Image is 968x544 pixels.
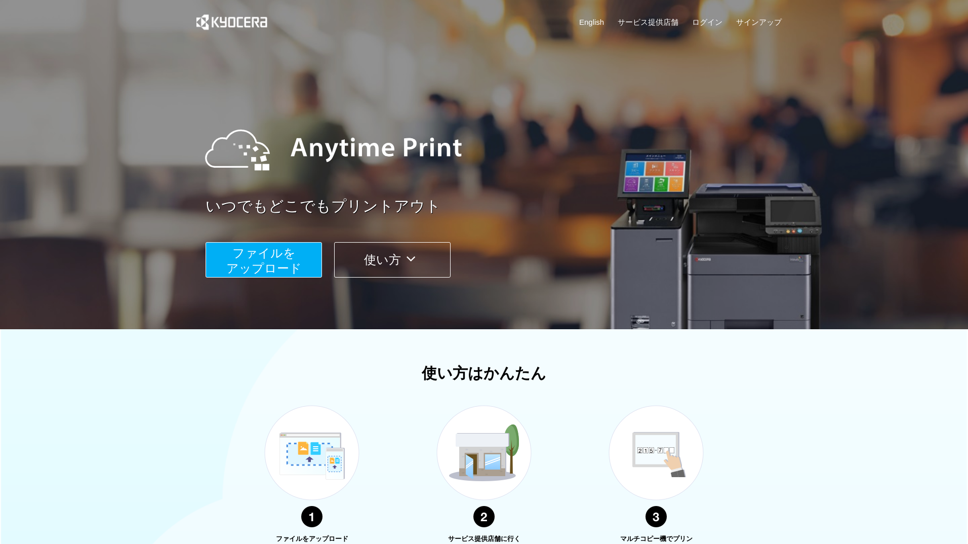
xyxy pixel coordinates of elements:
[226,246,302,275] span: ファイルを ​​アップロード
[736,17,782,27] a: サインアップ
[618,17,678,27] a: サービス提供店舗
[206,242,322,278] button: ファイルを​​アップロード
[692,17,722,27] a: ログイン
[206,196,788,217] a: いつでもどこでもプリントアウト
[334,242,451,278] button: 使い方
[579,17,604,27] a: English
[446,534,522,544] p: サービス提供店舗に行く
